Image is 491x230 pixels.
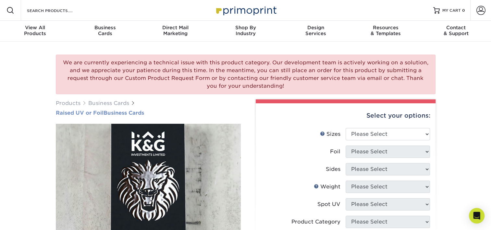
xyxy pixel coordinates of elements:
div: We are currently experiencing a technical issue with this product category. Our development team ... [56,55,436,94]
span: 0 [462,8,465,13]
a: Resources& Templates [351,21,421,42]
div: Weight [314,183,340,191]
div: Cards [70,25,140,36]
span: Contact [421,25,491,31]
span: Raised UV or Foil [56,110,104,116]
div: Foil [330,148,340,156]
a: Products [56,100,80,106]
img: Primoprint [213,3,278,17]
span: Shop By [210,25,280,31]
div: Sides [326,165,340,173]
span: MY CART [442,8,461,13]
a: Business Cards [88,100,129,106]
div: Marketing [140,25,210,36]
div: Services [281,25,351,36]
span: Business [70,25,140,31]
div: Select your options: [261,103,430,128]
div: Spot UV [317,200,340,208]
span: Direct Mail [140,25,210,31]
span: Resources [351,25,421,31]
a: BusinessCards [70,21,140,42]
span: Design [281,25,351,31]
a: Contact& Support [421,21,491,42]
input: SEARCH PRODUCTS..... [26,6,90,14]
div: & Support [421,25,491,36]
a: Shop ByIndustry [210,21,280,42]
a: Raised UV or FoilBusiness Cards [56,110,241,116]
a: Direct MailMarketing [140,21,210,42]
div: & Templates [351,25,421,36]
a: DesignServices [281,21,351,42]
div: Sizes [320,130,340,138]
div: Open Intercom Messenger [469,208,485,224]
h1: Business Cards [56,110,241,116]
div: Industry [210,25,280,36]
div: Product Category [291,218,340,226]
